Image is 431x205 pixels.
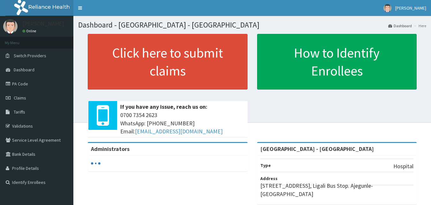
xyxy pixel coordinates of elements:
[88,34,248,90] a: Click here to submit claims
[383,4,391,12] img: User Image
[120,111,244,136] span: 0700 7354 2623 WhatsApp: [PHONE_NUMBER] Email:
[257,34,417,90] a: How to Identify Enrollees
[395,5,426,11] span: [PERSON_NAME]
[412,23,426,28] li: Here
[91,145,130,153] b: Administrators
[91,159,100,168] svg: audio-loading
[260,145,374,153] strong: [GEOGRAPHIC_DATA] - [GEOGRAPHIC_DATA]
[14,95,26,101] span: Claims
[22,29,38,33] a: Online
[260,176,278,181] b: Address
[22,21,64,27] p: [PERSON_NAME]
[120,103,207,110] b: If you have any issue, reach us on:
[14,67,34,73] span: Dashboard
[14,53,46,59] span: Switch Providers
[260,182,414,198] p: [STREET_ADDRESS], Ligali Bus Stop. Ajegunle- [GEOGRAPHIC_DATA]
[393,162,413,170] p: Hospital
[135,128,223,135] a: [EMAIL_ADDRESS][DOMAIN_NAME]
[260,162,271,168] b: Type
[388,23,412,28] a: Dashboard
[3,19,18,34] img: User Image
[14,109,25,115] span: Tariffs
[78,21,426,29] h1: Dashboard - [GEOGRAPHIC_DATA] - [GEOGRAPHIC_DATA]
